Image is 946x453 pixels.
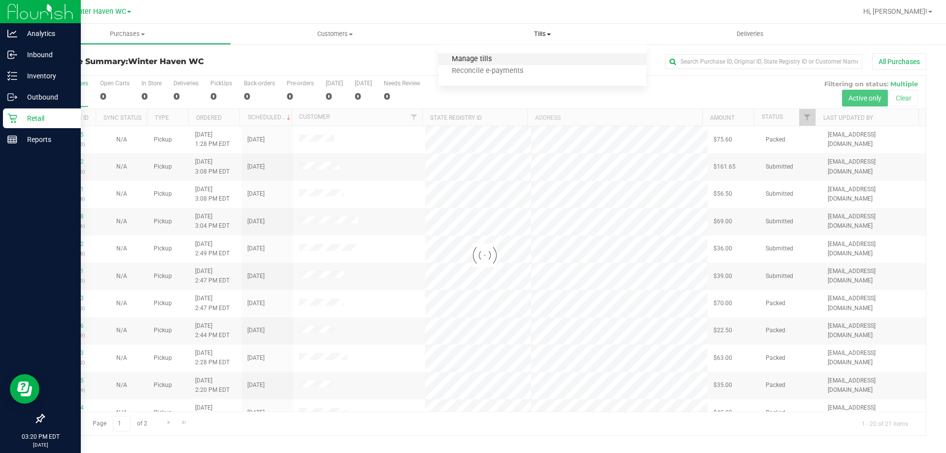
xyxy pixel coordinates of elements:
p: Analytics [17,28,76,39]
inline-svg: Inventory [7,71,17,81]
span: Customers [232,30,438,38]
inline-svg: Inbound [7,50,17,60]
span: Manage tills [439,55,505,64]
span: Hi, [PERSON_NAME]! [863,7,927,15]
a: Deliveries [646,24,854,44]
iframe: Resource center [10,374,39,404]
a: Purchases [24,24,231,44]
span: Winter Haven WC [128,57,204,66]
inline-svg: Analytics [7,29,17,38]
input: Search Purchase ID, Original ID, State Registry ID or Customer Name... [665,54,862,69]
span: Reconcile e-payments [439,67,537,75]
inline-svg: Retail [7,113,17,123]
span: Tills [439,30,646,38]
inline-svg: Outbound [7,92,17,102]
span: Deliveries [723,30,777,38]
h3: Purchase Summary: [43,57,338,66]
span: Purchases [24,30,231,38]
p: Inbound [17,49,76,61]
p: Inventory [17,70,76,82]
p: 03:20 PM EDT [4,432,76,441]
span: Winter Haven WC [70,7,126,16]
p: Retail [17,112,76,124]
a: Tills Manage tills Reconcile e-payments [439,24,646,44]
p: [DATE] [4,441,76,449]
p: Reports [17,134,76,145]
button: All Purchases [872,53,926,70]
a: Customers [231,24,439,44]
inline-svg: Reports [7,135,17,144]
p: Outbound [17,91,76,103]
